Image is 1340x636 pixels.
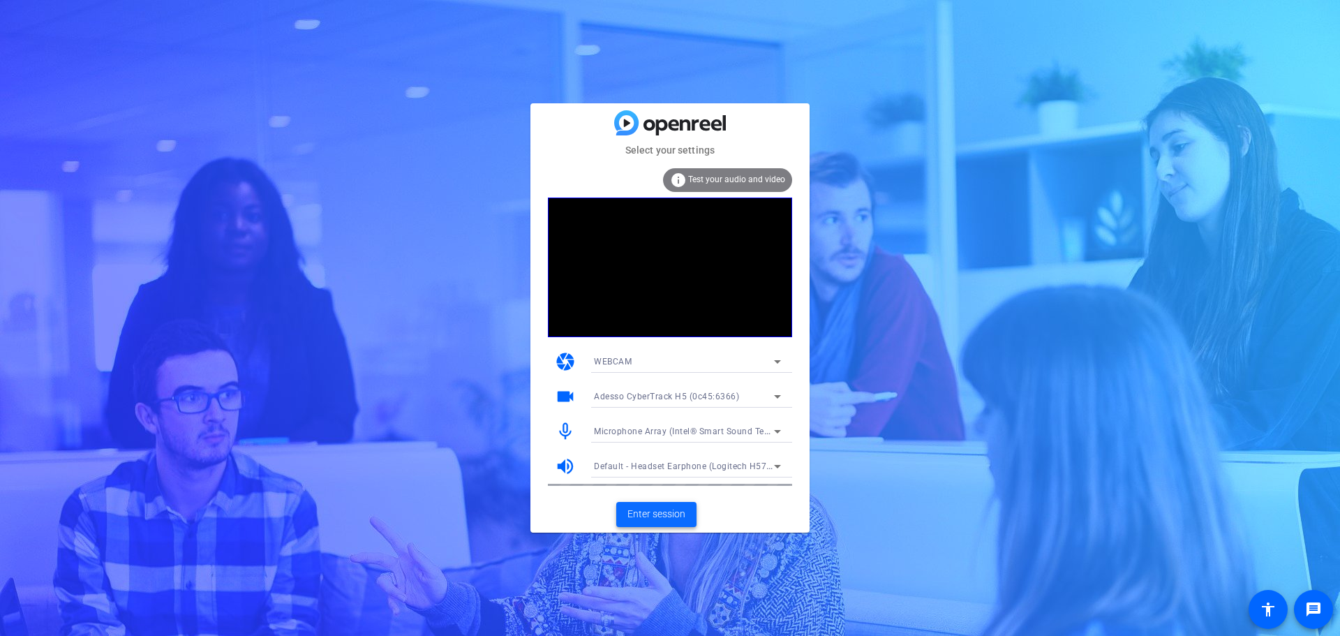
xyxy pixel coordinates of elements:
mat-icon: volume_up [555,456,576,477]
mat-card-subtitle: Select your settings [530,142,810,158]
mat-icon: camera [555,351,576,372]
span: WEBCAM [594,357,632,367]
mat-icon: mic_none [555,421,576,442]
mat-icon: info [670,172,687,188]
span: Enter session [627,507,685,522]
mat-icon: accessibility [1260,601,1276,618]
span: Adesso CyberTrack H5 (0c45:6366) [594,392,739,401]
mat-icon: videocam [555,386,576,407]
button: Enter session [616,502,697,527]
mat-icon: message [1305,601,1322,618]
span: Test your audio and video [688,175,785,184]
img: blue-gradient.svg [614,110,726,135]
span: Default - Headset Earphone (Logitech H570e Mono) (046d:0a55) [594,460,858,471]
span: Microphone Array (Intel® Smart Sound Technology for Digital Microphones) [594,425,903,436]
